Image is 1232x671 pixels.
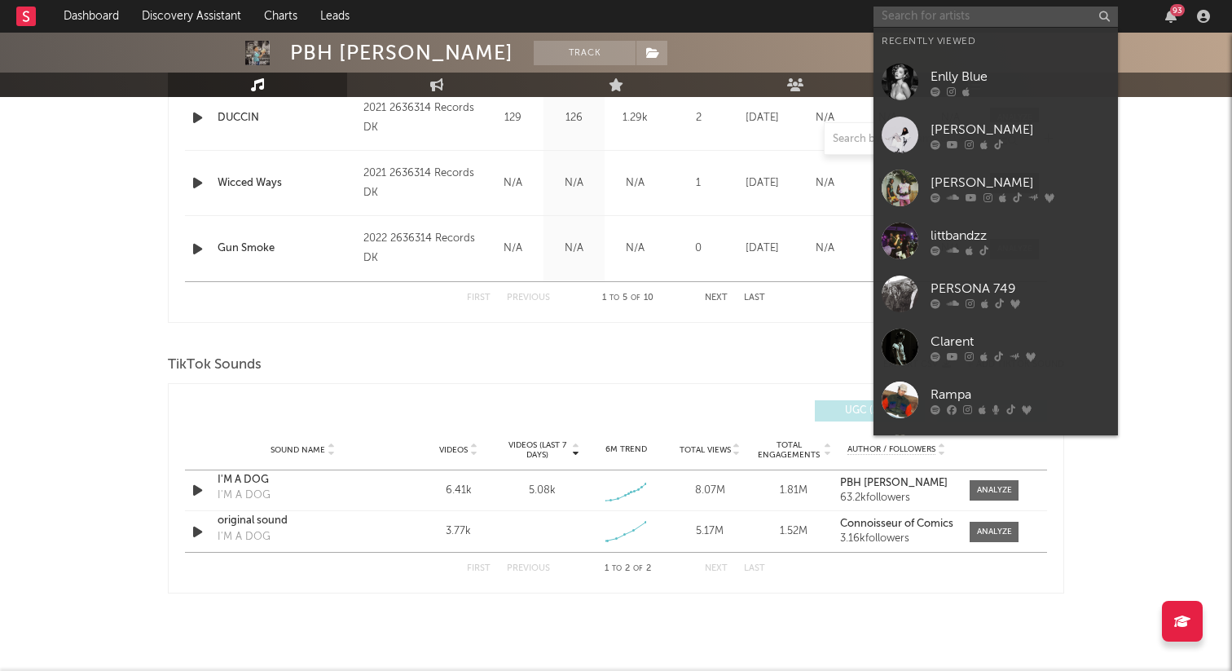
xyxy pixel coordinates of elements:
div: Recently Viewed [882,32,1110,51]
div: 2021 2636314 Records DK [363,99,478,138]
div: [DATE] [735,241,790,257]
div: 6M Trend [588,444,664,456]
div: N/A [609,241,662,257]
div: PERSONA 749 [931,279,1110,298]
div: N/A [860,110,915,126]
span: Sound Name [271,445,325,455]
div: 126 [548,110,601,126]
button: Previous [507,294,550,302]
div: 5.17M [672,523,748,540]
a: [PERSON_NAME] [873,108,1118,161]
input: Search by song name or URL [825,133,997,146]
button: Previous [507,564,550,573]
div: N/A [860,175,915,192]
div: Rampa [931,385,1110,404]
div: 8.07M [672,483,748,499]
span: TikTok Sounds [168,355,262,375]
button: Next [705,294,728,302]
span: to [609,294,619,302]
span: Author / Followers [847,444,935,455]
button: UGC(2) [815,400,925,422]
a: [PERSON_NAME] [873,426,1118,479]
div: 5.08k [529,483,556,499]
span: to [612,565,622,572]
a: Rampa [873,373,1118,426]
button: Track [534,41,636,65]
a: Enlly Blue [873,55,1118,108]
button: Last [744,564,765,573]
div: N/A [486,175,539,192]
div: 2021 2636314 Records DK [363,164,478,203]
a: Gun Smoke [218,241,355,257]
div: N/A [548,241,601,257]
div: littbandzz [931,226,1110,245]
button: First [467,564,491,573]
a: [PERSON_NAME] [873,161,1118,214]
a: Connoisseur of Comics [840,519,953,530]
div: I'M A DOG [218,529,271,545]
span: of [633,565,643,572]
span: Videos [439,445,468,455]
a: littbandzz [873,214,1118,267]
div: 3.77k [420,523,496,540]
div: 2022 2636314 Records DK [363,229,478,268]
a: PERSONA 749 [873,267,1118,320]
div: PBH [PERSON_NAME] [290,41,513,65]
div: N/A [798,175,852,192]
div: 1.52M [756,523,832,540]
a: original sound [218,513,388,529]
div: 1.81M [756,483,832,499]
div: N/A [548,175,601,192]
div: 1 [670,175,727,192]
a: Clarent [873,320,1118,373]
strong: PBH [PERSON_NAME] [840,478,948,488]
strong: Connoisseur of Comics [840,519,953,529]
div: Clarent [931,332,1110,351]
div: [DATE] [735,110,790,126]
span: of [631,294,640,302]
a: Wicced Ways [218,175,355,192]
div: N/A [798,110,852,126]
div: 93 [1170,4,1185,16]
div: [PERSON_NAME] [931,173,1110,192]
a: I'M A DOG [218,472,388,488]
div: [DATE] [735,175,790,192]
span: Total Views [680,445,731,455]
div: N/A [860,241,915,257]
div: [PERSON_NAME] [931,120,1110,139]
span: Total Engagements [756,440,822,460]
button: First [467,294,491,302]
div: 1 5 10 [583,289,672,308]
button: Last [744,294,765,302]
div: N/A [798,241,852,257]
div: 63.2k followers [840,492,953,504]
div: N/A [486,241,539,257]
input: Search for artists [873,7,1118,27]
div: I'M A DOG [218,488,271,504]
div: 6.41k [420,483,496,499]
a: DUCCIN [218,110,355,126]
button: Next [705,564,728,573]
div: 2 [670,110,727,126]
span: Videos (last 7 days) [504,440,570,460]
button: 93 [1165,10,1177,23]
div: N/A [609,175,662,192]
div: 0 [670,241,727,257]
div: 1 2 2 [583,559,672,579]
div: Enlly Blue [931,67,1110,86]
span: UGC ( 2 ) [825,406,900,416]
div: 129 [486,110,539,126]
a: PBH [PERSON_NAME] [840,478,953,489]
div: 1.29k [609,110,662,126]
div: 3.16k followers [840,533,953,545]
